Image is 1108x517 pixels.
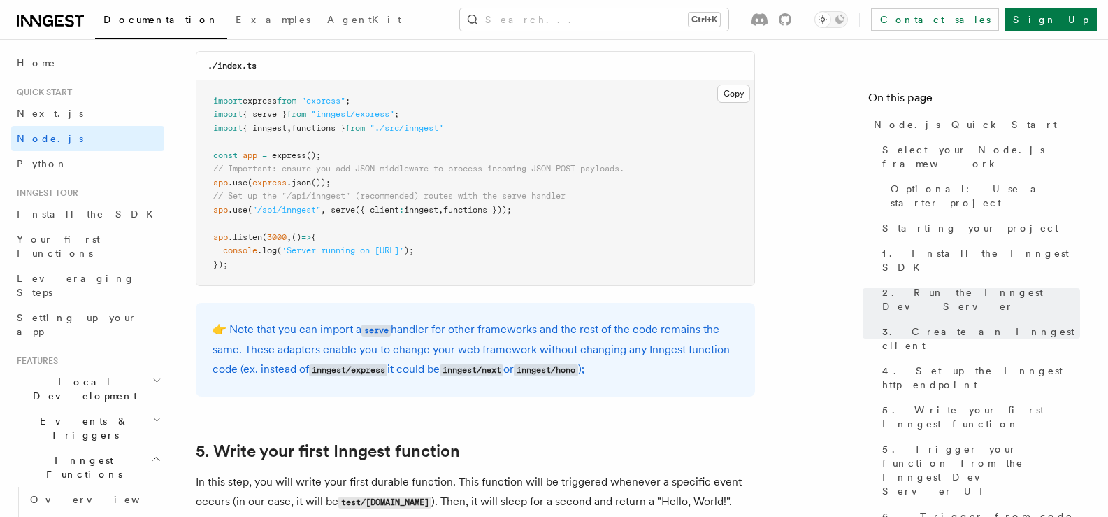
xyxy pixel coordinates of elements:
[311,232,316,242] span: {
[814,11,848,28] button: Toggle dark mode
[11,101,164,126] a: Next.js
[287,178,311,187] span: .json
[882,246,1080,274] span: 1. Install the Inngest SDK
[361,325,391,337] code: serve
[228,232,262,242] span: .listen
[236,14,310,25] span: Examples
[689,13,720,27] kbd: Ctrl+K
[885,176,1080,215] a: Optional: Use a starter project
[327,14,401,25] span: AgentKit
[11,369,164,409] button: Local Development
[345,123,365,133] span: from
[319,4,410,38] a: AgentKit
[11,50,164,76] a: Home
[877,137,1080,176] a: Select your Node.js framework
[272,150,306,160] span: express
[11,453,151,481] span: Inngest Functions
[301,232,311,242] span: =>
[877,319,1080,358] a: 3. Create an Inngest client
[17,273,135,298] span: Leveraging Steps
[247,205,252,215] span: (
[243,123,287,133] span: { inngest
[311,109,394,119] span: "inngest/express"
[11,201,164,227] a: Install the SDK
[213,260,228,269] span: });
[394,109,399,119] span: ;
[11,126,164,151] a: Node.js
[11,355,58,367] span: Features
[196,441,460,461] a: 5. Write your first Inngest function
[262,150,267,160] span: =
[370,123,443,133] span: "./src/inngest"
[443,205,512,215] span: functions }));
[196,472,755,512] p: In this step, you will write your first durable function. This function will be triggered wheneve...
[404,205,438,215] span: inngest
[877,241,1080,280] a: 1. Install the Inngest SDK
[311,178,331,187] span: ());
[868,90,1080,112] h4: On this page
[1005,8,1097,31] a: Sign Up
[11,305,164,344] a: Setting up your app
[338,497,431,509] code: test/[DOMAIN_NAME]
[17,158,68,169] span: Python
[11,87,72,98] span: Quick start
[882,221,1058,235] span: Starting your project
[717,85,750,103] button: Copy
[228,205,247,215] span: .use
[267,232,287,242] span: 3000
[243,96,277,106] span: express
[213,123,243,133] span: import
[882,442,1080,498] span: 5. Trigger your function from the Inngest Dev Server UI
[213,191,566,201] span: // Set up the "/api/inngest" (recommended) routes with the serve handler
[11,151,164,176] a: Python
[103,14,219,25] span: Documentation
[24,487,164,512] a: Overview
[11,448,164,487] button: Inngest Functions
[252,205,321,215] span: "/api/inngest"
[309,364,387,376] code: inngest/express
[292,123,345,133] span: functions }
[30,494,174,505] span: Overview
[361,323,391,336] a: serve
[223,246,257,255] span: console
[11,227,164,266] a: Your first Functions
[882,143,1080,171] span: Select your Node.js framework
[438,205,443,215] span: ,
[287,109,306,119] span: from
[213,178,228,187] span: app
[877,358,1080,397] a: 4. Set up the Inngest http endpoint
[247,178,252,187] span: (
[514,364,577,376] code: inngest/hono
[243,109,287,119] span: { serve }
[440,364,503,376] code: inngest/next
[868,112,1080,137] a: Node.js Quick Start
[257,246,277,255] span: .log
[17,133,83,144] span: Node.js
[17,56,56,70] span: Home
[871,8,999,31] a: Contact sales
[252,178,287,187] span: express
[877,397,1080,437] a: 5. Write your first Inngest function
[213,109,243,119] span: import
[17,208,161,220] span: Install the SDK
[95,4,227,39] a: Documentation
[882,285,1080,313] span: 2. Run the Inngest Dev Server
[11,409,164,448] button: Events & Triggers
[877,215,1080,241] a: Starting your project
[399,205,404,215] span: :
[277,96,296,106] span: from
[208,61,257,71] code: ./index.ts
[877,437,1080,504] a: 5. Trigger your function from the Inngest Dev Server UI
[345,96,350,106] span: ;
[355,205,399,215] span: ({ client
[227,4,319,38] a: Examples
[321,205,326,215] span: ,
[213,164,624,173] span: // Important: ensure you add JSON middleware to process incoming JSON POST payloads.
[213,320,738,380] p: 👉 Note that you can import a handler for other frameworks and the rest of the code remains the sa...
[287,123,292,133] span: ,
[877,280,1080,319] a: 2. Run the Inngest Dev Server
[292,232,301,242] span: ()
[17,234,100,259] span: Your first Functions
[277,246,282,255] span: (
[11,187,78,199] span: Inngest tour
